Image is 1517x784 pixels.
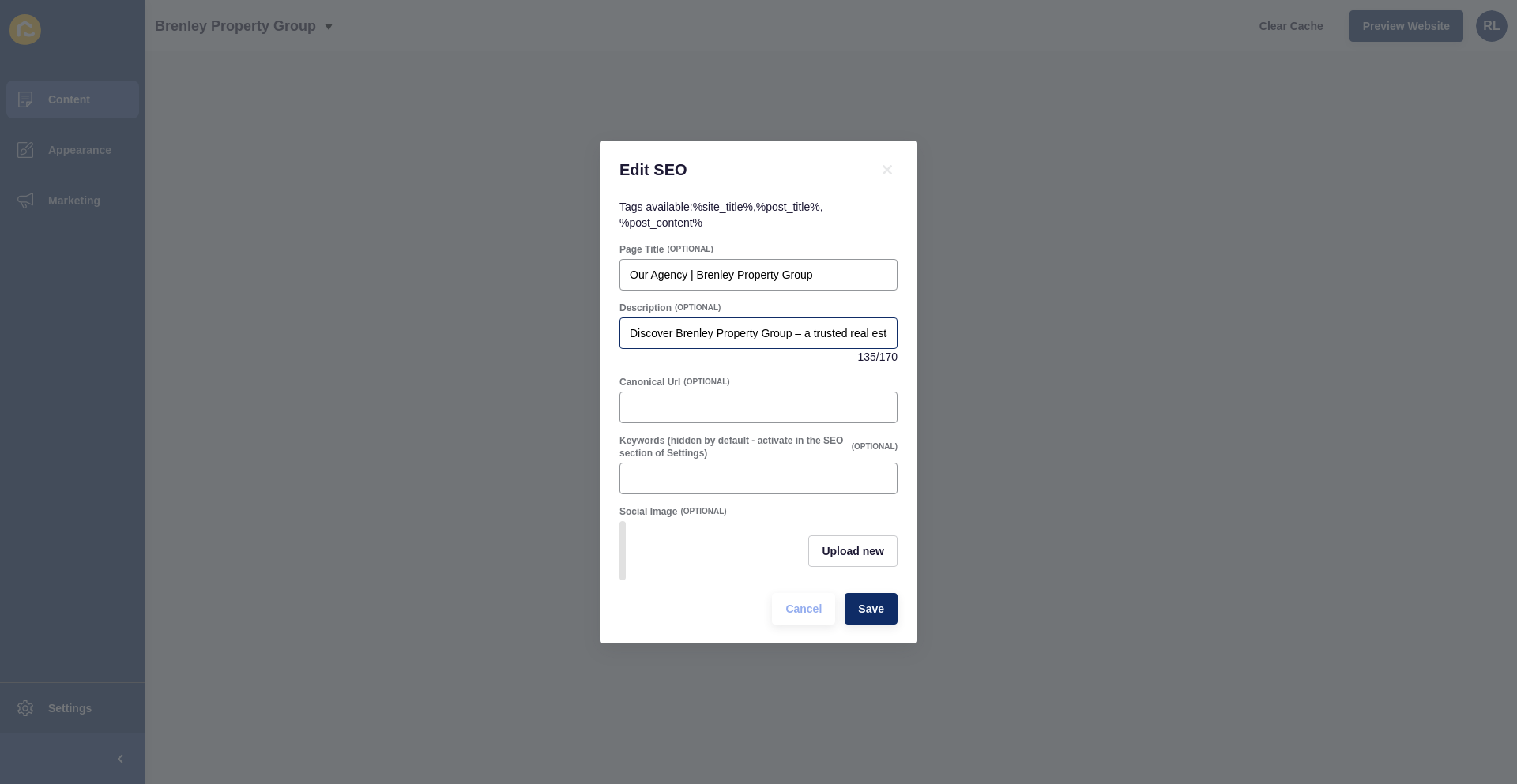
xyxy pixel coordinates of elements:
[879,349,898,365] span: 170
[619,201,823,229] span: Tags available: , ,
[756,201,820,213] code: %post_title%
[619,376,680,388] label: Canonical Url
[785,601,822,617] span: Cancel
[852,441,898,452] span: (OPTIONAL)
[808,535,898,567] button: Upload new
[675,302,721,313] span: (OPTIONAL)
[619,505,677,518] label: Social Image
[619,434,849,460] label: Keywords (hidden by default - activate in the SEO section of Settings)
[822,543,884,559] span: Upload new
[857,349,875,365] span: 135
[619,302,672,314] label: Description
[683,377,729,388] span: (OPTIONAL)
[845,593,898,625] button: Save
[693,201,753,213] code: %site_title%
[619,159,858,180] h1: Edit SEO
[876,349,879,365] span: /
[619,216,702,229] code: %post_content%
[680,506,726,517] span: (OPTIONAL)
[772,593,835,625] button: Cancel
[619,243,664,256] label: Page Title
[667,244,713,255] span: (OPTIONAL)
[858,601,884,617] span: Save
